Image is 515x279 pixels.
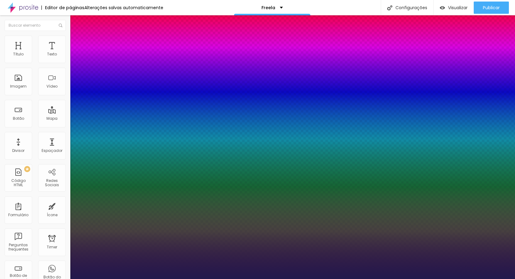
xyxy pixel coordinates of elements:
[261,6,275,10] p: Freela
[8,213,28,217] div: Formulário
[387,5,392,10] img: Icone
[59,24,62,27] img: Icone
[6,243,30,252] div: Perguntas frequentes
[6,179,30,187] div: Código HTML
[440,5,445,10] img: view-1.svg
[40,179,64,187] div: Redes Sociais
[483,5,500,10] span: Publicar
[46,116,57,121] div: Mapa
[474,2,509,14] button: Publicar
[47,213,57,217] div: Ícone
[47,52,57,56] div: Texto
[13,52,24,56] div: Título
[5,20,66,31] input: Buscar elemento
[47,245,57,249] div: Timer
[434,2,474,14] button: Visualizar
[10,84,27,89] div: Imagem
[42,149,62,153] div: Espaçador
[13,116,24,121] div: Botão
[448,5,468,10] span: Visualizar
[46,84,57,89] div: Vídeo
[12,149,24,153] div: Divisor
[41,6,84,10] div: Editor de páginas
[84,6,163,10] div: Alterações salvas automaticamente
